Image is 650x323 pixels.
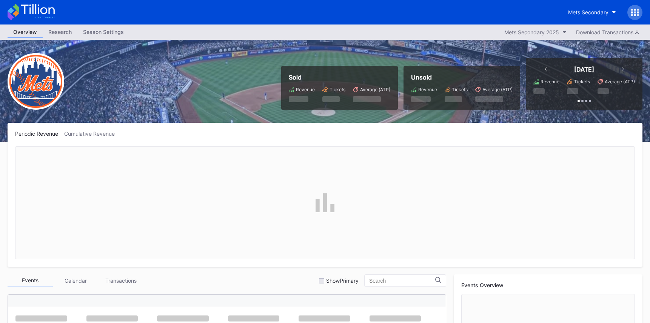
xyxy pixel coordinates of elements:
div: Average (ATP) [605,79,635,84]
div: Tickets [452,87,468,92]
div: Sold [289,73,390,81]
a: Research [43,26,77,38]
input: Search [369,278,435,284]
div: Average (ATP) [482,87,513,92]
div: Cumulative Revenue [64,130,121,137]
button: Download Transactions [572,27,642,37]
img: New-York-Mets-Transparent.png [8,53,64,110]
div: Revenue [418,87,437,92]
a: Overview [8,26,43,38]
div: Season Settings [77,26,129,37]
div: Mets Secondary 2025 [504,29,559,35]
div: Unsold [411,73,513,81]
div: Periodic Revenue [15,130,64,137]
div: [DATE] [574,66,594,73]
div: Revenue [541,79,559,84]
div: Events Overview [461,282,635,288]
div: Research [43,26,77,37]
button: Mets Secondary 2025 [501,27,570,37]
div: Tickets [330,87,345,92]
div: Revenue [296,87,315,92]
div: Events [8,275,53,286]
div: Average (ATP) [360,87,390,92]
div: Transactions [98,275,143,286]
div: Tickets [574,79,590,84]
button: Mets Secondary [562,5,622,19]
div: Show Primary [326,277,359,284]
a: Season Settings [77,26,129,38]
div: Calendar [53,275,98,286]
div: Mets Secondary [568,9,608,15]
div: Download Transactions [576,29,639,35]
